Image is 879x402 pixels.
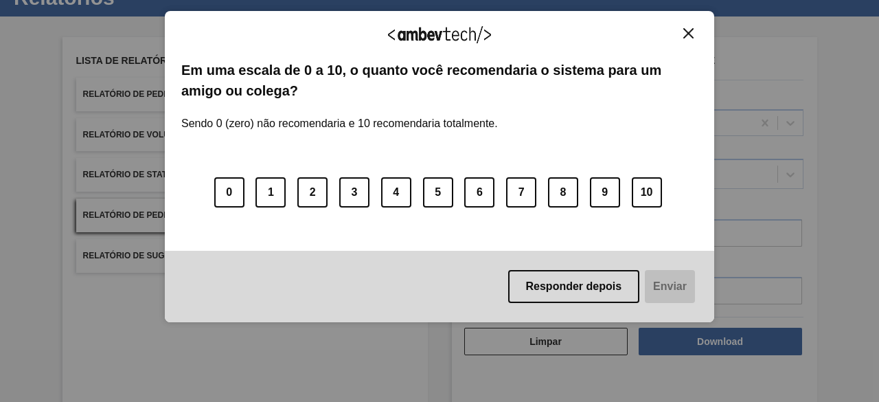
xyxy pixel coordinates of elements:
[506,177,536,208] button: 7
[388,26,491,43] img: Logo Ambevtech
[381,177,411,208] button: 4
[255,177,286,208] button: 1
[297,177,328,208] button: 2
[339,177,369,208] button: 3
[548,177,578,208] button: 8
[679,27,698,39] button: Close
[464,177,494,208] button: 6
[423,177,453,208] button: 5
[181,60,698,102] label: Em uma escala de 0 a 10, o quanto você recomendaria o sistema para um amigo ou colega?
[508,270,640,303] button: Responder depois
[181,101,498,130] label: Sendo 0 (zero) não recomendaria e 10 recomendaria totalmente.
[632,177,662,208] button: 10
[590,177,620,208] button: 9
[683,28,694,38] img: Close
[214,177,244,208] button: 0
